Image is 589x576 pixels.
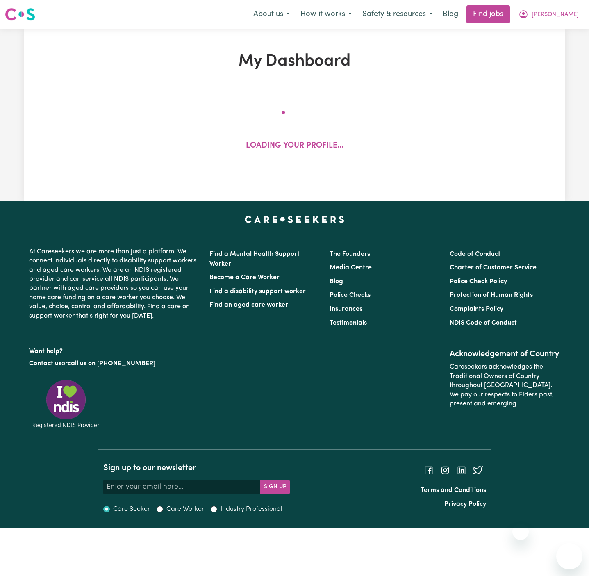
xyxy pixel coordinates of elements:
[421,487,486,494] a: Terms and Conditions
[330,292,371,298] a: Police Checks
[221,504,282,514] label: Industry Professional
[512,524,529,540] iframe: Close message
[450,349,560,359] h2: Acknowledgement of Country
[29,244,200,324] p: At Careseekers we are more than just a platform. We connect individuals directly to disability su...
[532,10,579,19] span: [PERSON_NAME]
[29,356,200,371] p: or
[29,344,200,356] p: Want help?
[29,378,103,430] img: Registered NDIS provider
[246,140,343,152] p: Loading your profile...
[438,5,463,23] a: Blog
[330,251,370,257] a: The Founders
[450,320,517,326] a: NDIS Code of Conduct
[330,320,367,326] a: Testimonials
[295,6,357,23] button: How it works
[450,278,507,285] a: Police Check Policy
[209,302,288,308] a: Find an aged care worker
[457,467,466,474] a: Follow Careseekers on LinkedIn
[450,359,560,412] p: Careseekers acknowledges the Traditional Owners of Country throughout [GEOGRAPHIC_DATA]. We pay o...
[245,216,344,223] a: Careseekers home page
[450,264,537,271] a: Charter of Customer Service
[209,251,300,267] a: Find a Mental Health Support Worker
[68,360,155,367] a: call us on [PHONE_NUMBER]
[424,467,434,474] a: Follow Careseekers on Facebook
[330,264,372,271] a: Media Centre
[209,288,306,295] a: Find a disability support worker
[260,480,290,494] button: Subscribe
[166,504,204,514] label: Care Worker
[513,6,584,23] button: My Account
[209,274,280,281] a: Become a Care Worker
[5,7,35,22] img: Careseekers logo
[444,501,486,508] a: Privacy Policy
[29,360,61,367] a: Contact us
[556,543,582,569] iframe: Button to launch messaging window
[466,5,510,23] a: Find jobs
[103,480,261,494] input: Enter your email here...
[248,6,295,23] button: About us
[473,467,483,474] a: Follow Careseekers on Twitter
[450,306,503,312] a: Complaints Policy
[330,306,362,312] a: Insurances
[119,52,470,71] h1: My Dashboard
[357,6,438,23] button: Safety & resources
[103,463,290,473] h2: Sign up to our newsletter
[440,467,450,474] a: Follow Careseekers on Instagram
[330,278,343,285] a: Blog
[5,5,35,24] a: Careseekers logo
[450,292,533,298] a: Protection of Human Rights
[113,504,150,514] label: Care Seeker
[450,251,500,257] a: Code of Conduct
